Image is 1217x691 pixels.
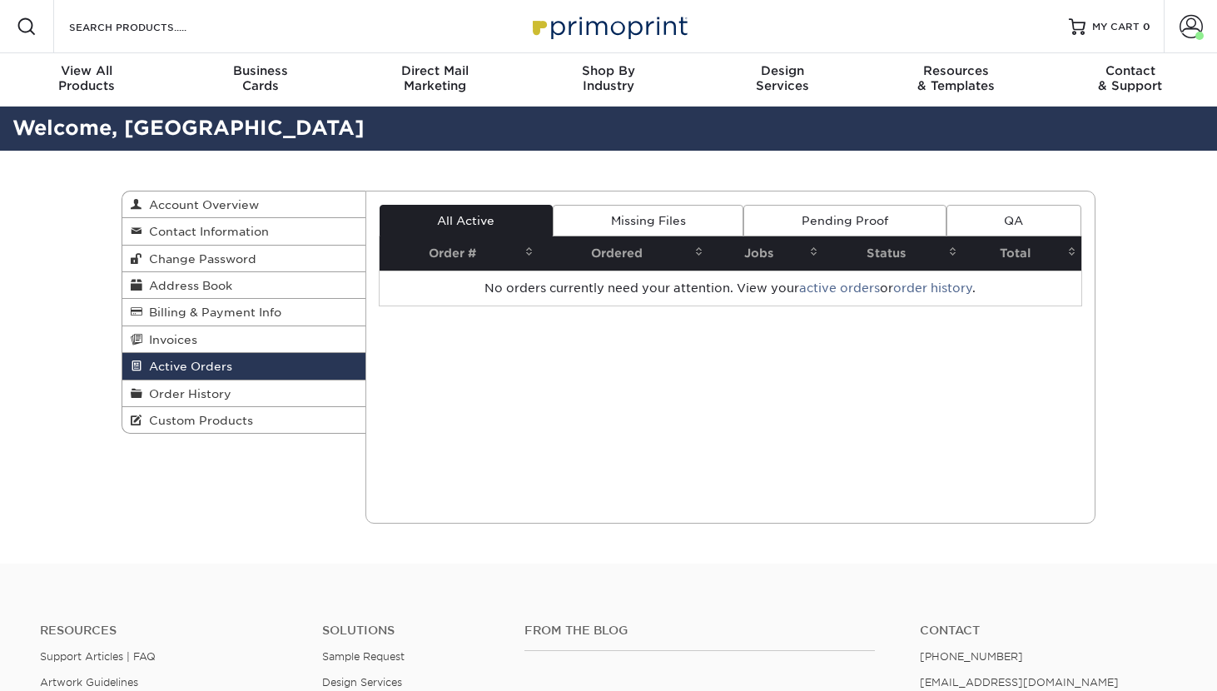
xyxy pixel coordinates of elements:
td: No orders currently need your attention. View your or . [380,271,1082,306]
input: SEARCH PRODUCTS..... [67,17,230,37]
span: Resources [869,63,1043,78]
th: Jobs [708,236,823,271]
span: 0 [1143,21,1150,32]
a: Shop ByIndustry [522,53,696,107]
span: Direct Mail [348,63,522,78]
span: MY CART [1092,20,1140,34]
span: Address Book [142,279,232,292]
th: Order # [380,236,539,271]
a: Artwork Guidelines [40,676,138,689]
span: Contact Information [142,225,269,238]
a: Support Articles | FAQ [40,650,156,663]
div: Industry [522,63,696,93]
a: Order History [122,380,365,407]
span: Order History [142,387,231,400]
a: Direct MailMarketing [348,53,522,107]
img: Primoprint [525,8,692,44]
span: Shop By [522,63,696,78]
th: Total [962,236,1081,271]
th: Ordered [539,236,708,271]
a: Contact Information [122,218,365,245]
span: Invoices [142,333,197,346]
a: Sample Request [322,650,405,663]
div: & Templates [869,63,1043,93]
a: QA [946,205,1081,236]
a: All Active [380,205,553,236]
a: Billing & Payment Info [122,299,365,326]
span: Design [695,63,869,78]
a: Design Services [322,676,402,689]
a: [EMAIL_ADDRESS][DOMAIN_NAME] [920,676,1119,689]
div: Services [695,63,869,93]
th: Status [823,236,962,271]
h4: Solutions [322,624,499,638]
h4: From the Blog [524,624,875,638]
span: Billing & Payment Info [142,306,281,319]
span: Active Orders [142,360,232,373]
a: Missing Files [553,205,743,236]
a: DesignServices [695,53,869,107]
a: order history [893,281,972,295]
span: Contact [1043,63,1217,78]
a: Invoices [122,326,365,353]
a: Address Book [122,272,365,299]
span: Business [174,63,348,78]
div: Marketing [348,63,522,93]
a: Active Orders [122,353,365,380]
a: Pending Proof [743,205,946,236]
a: Contact [920,624,1177,638]
a: BusinessCards [174,53,348,107]
a: Change Password [122,246,365,272]
a: Account Overview [122,191,365,218]
a: active orders [799,281,880,295]
div: & Support [1043,63,1217,93]
h4: Resources [40,624,297,638]
div: Cards [174,63,348,93]
a: Resources& Templates [869,53,1043,107]
a: Contact& Support [1043,53,1217,107]
a: [PHONE_NUMBER] [920,650,1023,663]
span: Change Password [142,252,256,266]
span: Account Overview [142,198,259,211]
a: Custom Products [122,407,365,433]
span: Custom Products [142,414,253,427]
